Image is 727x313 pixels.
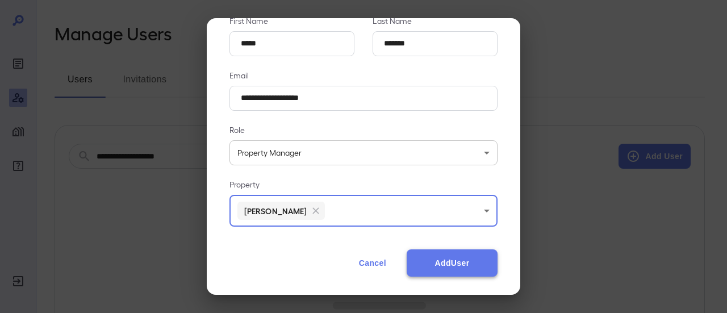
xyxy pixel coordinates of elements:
p: First Name [229,15,354,27]
h6: [PERSON_NAME] [244,205,307,216]
div: Property Manager [229,140,498,165]
button: Cancel [348,249,398,277]
button: AddUser [407,249,498,277]
p: Property [229,179,498,190]
p: Email [229,70,498,81]
p: Role [229,124,498,136]
p: Last Name [373,15,498,27]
